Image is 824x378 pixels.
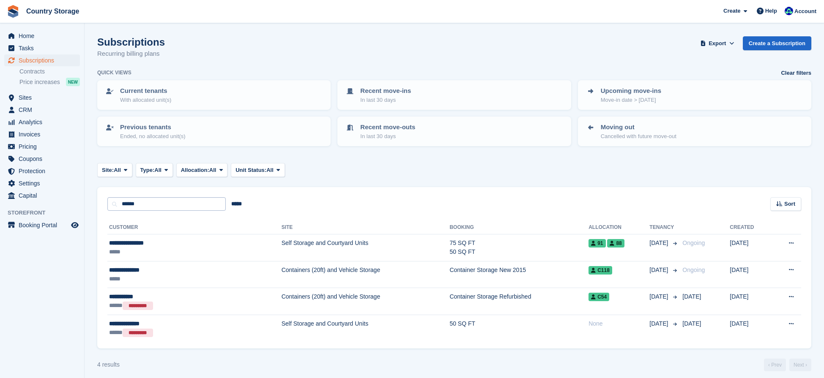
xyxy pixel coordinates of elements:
span: Coupons [19,153,69,165]
a: Preview store [70,220,80,230]
a: menu [4,128,80,140]
img: stora-icon-8386f47178a22dfd0bd8f6a31ec36ba5ce8667c1dd55bd0f319d3a0aa187defe.svg [7,5,19,18]
span: Type: [140,166,155,174]
span: Settings [19,177,69,189]
span: Site: [102,166,114,174]
span: Protection [19,165,69,177]
h6: Quick views [97,69,131,76]
span: All [266,166,274,174]
a: Recent move-outs In last 30 days [338,117,570,145]
p: In last 30 days [360,132,415,141]
div: 4 results [97,360,120,369]
td: 50 SQ FT [449,315,589,341]
a: menu [4,141,80,152]
td: 75 SQ FT 50 SQ FT [449,234,589,261]
a: menu [4,116,80,128]
span: Subscriptions [19,54,69,66]
span: Help [765,7,777,15]
img: Alison Dalnas [785,7,793,15]
td: [DATE] [730,234,771,261]
span: Export [709,39,726,48]
td: [DATE] [730,261,771,288]
th: Allocation [589,221,649,234]
span: Capital [19,190,69,201]
a: Create a Subscription [743,36,811,50]
td: [DATE] [730,288,771,315]
span: All [154,166,162,174]
span: Ongoing [682,239,705,246]
th: Tenancy [649,221,679,234]
span: Storefront [8,209,84,217]
th: Booking [449,221,589,234]
a: menu [4,42,80,54]
span: [DATE] [649,266,670,275]
span: 88 [607,239,624,247]
span: [DATE] [649,239,670,247]
td: [DATE] [730,315,771,341]
span: Allocation: [181,166,209,174]
p: Ended, no allocated unit(s) [120,132,186,141]
nav: Page [762,359,813,371]
th: Created [730,221,771,234]
a: menu [4,190,80,201]
td: Container Storage New 2015 [449,261,589,288]
a: Next [789,359,811,371]
td: Self Storage and Courtyard Units [282,315,450,341]
span: Ongoing [682,267,705,273]
button: Export [699,36,736,50]
a: menu [4,54,80,66]
a: Previous [764,359,786,371]
a: menu [4,177,80,189]
span: Pricing [19,141,69,152]
span: Home [19,30,69,42]
p: Current tenants [120,86,171,96]
a: Current tenants With allocated unit(s) [98,81,330,109]
a: Country Storage [23,4,82,18]
span: Create [723,7,740,15]
a: Clear filters [781,69,811,77]
td: Self Storage and Courtyard Units [282,234,450,261]
span: C118 [589,266,612,275]
span: Analytics [19,116,69,128]
p: Previous tenants [120,122,186,132]
a: menu [4,219,80,231]
span: Invoices [19,128,69,140]
span: All [114,166,121,174]
a: Recent move-ins In last 30 days [338,81,570,109]
p: In last 30 days [360,96,411,104]
p: Move-in date > [DATE] [601,96,661,104]
p: Recent move-ins [360,86,411,96]
p: Cancelled with future move-out [601,132,676,141]
span: All [209,166,216,174]
button: Allocation: All [176,163,228,177]
a: menu [4,92,80,103]
td: Containers (20ft) and Vehicle Storage [282,288,450,315]
th: Site [282,221,450,234]
div: NEW [66,78,80,86]
a: Price increases NEW [19,77,80,87]
span: Sites [19,92,69,103]
span: Sort [784,200,795,208]
td: Container Storage Refurbished [449,288,589,315]
p: Moving out [601,122,676,132]
span: 91 [589,239,605,247]
button: Unit Status: All [231,163,285,177]
h1: Subscriptions [97,36,165,48]
a: menu [4,30,80,42]
a: Upcoming move-ins Move-in date > [DATE] [579,81,810,109]
a: Previous tenants Ended, no allocated unit(s) [98,117,330,145]
button: Type: All [136,163,173,177]
a: Contracts [19,68,80,76]
div: None [589,319,649,328]
span: Account [794,7,816,16]
a: menu [4,104,80,116]
a: menu [4,153,80,165]
button: Site: All [97,163,132,177]
span: Unit Status: [235,166,266,174]
a: Moving out Cancelled with future move-out [579,117,810,145]
th: Customer [107,221,282,234]
span: Booking Portal [19,219,69,231]
span: [DATE] [682,320,701,327]
td: Containers (20ft) and Vehicle Storage [282,261,450,288]
p: Recurring billing plans [97,49,165,59]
